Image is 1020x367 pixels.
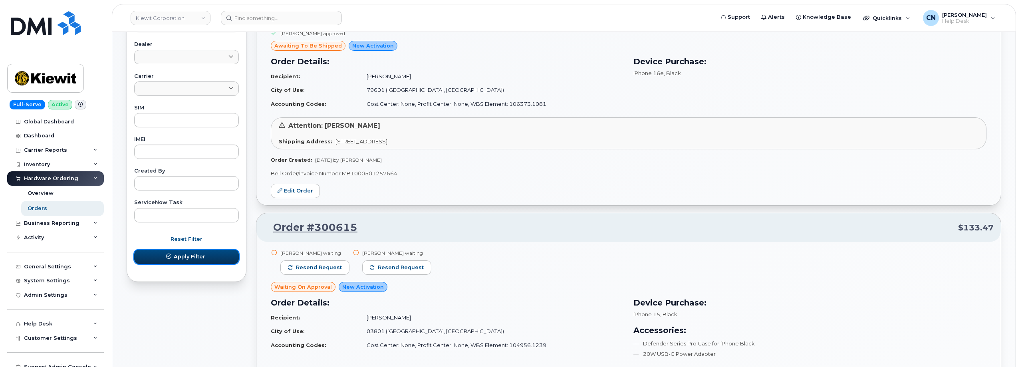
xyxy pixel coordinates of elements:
[271,73,300,79] strong: Recipient:
[352,42,394,50] span: New Activation
[296,264,342,271] span: Resend request
[942,12,987,18] span: [PERSON_NAME]
[271,170,986,177] p: Bell Order/Invoice Number MB1000501257664
[768,13,785,21] span: Alerts
[134,169,239,174] label: Created By
[359,338,624,352] td: Cost Center: None, Profit Center: None, WBS Element: 104956.1239
[633,311,660,317] span: iPhone 15
[633,350,986,358] li: 20W USB-C Power Adapter
[942,18,987,24] span: Help Desk
[264,220,357,235] a: Order #300615
[378,264,424,271] span: Resend request
[171,235,202,243] span: Reset Filter
[958,222,994,234] span: $133.47
[134,200,239,205] label: ServiceNow Task
[335,138,387,145] span: [STREET_ADDRESS]
[271,314,300,321] strong: Recipient:
[359,83,624,97] td: 79601 ([GEOGRAPHIC_DATA], [GEOGRAPHIC_DATA])
[271,342,326,348] strong: Accounting Codes:
[134,105,239,111] label: SIM
[803,13,851,21] span: Knowledge Base
[633,324,986,336] h3: Accessories:
[134,250,239,264] button: Apply Filter
[131,11,210,25] a: Kiewit Corporation
[174,253,205,260] span: Apply Filter
[664,70,681,76] span: , Black
[134,42,239,47] label: Dealer
[271,297,624,309] h3: Order Details:
[633,297,986,309] h3: Device Purchase:
[857,10,916,26] div: Quicklinks
[271,56,624,67] h3: Order Details:
[221,11,342,25] input: Find something...
[271,184,320,198] a: Edit Order
[280,30,345,37] div: [PERSON_NAME] approved
[271,87,305,93] strong: City of Use:
[274,42,342,50] span: awaiting to be shipped
[280,250,349,256] div: [PERSON_NAME] waiting
[134,74,239,79] label: Carrier
[134,137,239,142] label: IMEI
[359,311,624,325] td: [PERSON_NAME]
[362,250,431,256] div: [PERSON_NAME] waiting
[274,283,332,291] span: Waiting On Approval
[271,101,326,107] strong: Accounting Codes:
[359,324,624,338] td: 03801 ([GEOGRAPHIC_DATA], [GEOGRAPHIC_DATA])
[756,9,790,25] a: Alerts
[271,328,305,334] strong: City of Use:
[715,9,756,25] a: Support
[873,15,902,21] span: Quicklinks
[633,70,664,76] span: iPhone 16e
[359,97,624,111] td: Cost Center: None, Profit Center: None, WBS Element: 106373.1081
[633,340,986,347] li: Defender Series Pro Case for iPhone Black
[288,122,380,129] span: Attention: [PERSON_NAME]
[728,13,750,21] span: Support
[342,283,384,291] span: New Activation
[362,260,431,275] button: Resend request
[660,311,677,317] span: , Black
[134,232,239,246] button: Reset Filter
[917,10,1001,26] div: Connor Nguyen
[279,138,332,145] strong: Shipping Address:
[315,157,382,163] span: [DATE] by [PERSON_NAME]
[926,13,936,23] span: CN
[985,332,1014,361] iframe: Messenger Launcher
[359,69,624,83] td: [PERSON_NAME]
[790,9,857,25] a: Knowledge Base
[633,56,986,67] h3: Device Purchase:
[271,157,312,163] strong: Order Created:
[280,260,349,275] button: Resend request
